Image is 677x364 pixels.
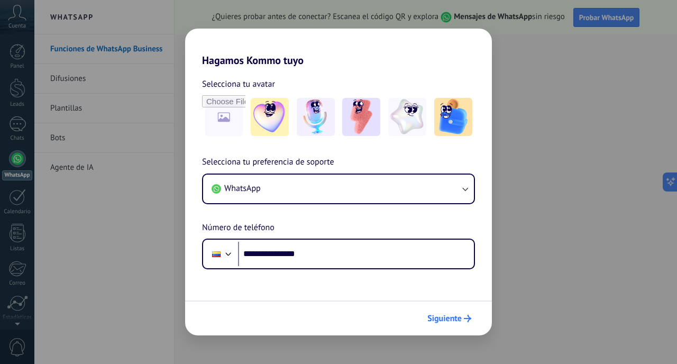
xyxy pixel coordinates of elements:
[203,175,474,203] button: WhatsApp
[206,243,226,265] div: Colombia: + 57
[388,98,426,136] img: -4.jpeg
[202,221,275,235] span: Número de teléfono
[224,183,261,194] span: WhatsApp
[202,77,275,91] span: Selecciona tu avatar
[251,98,289,136] img: -1.jpeg
[427,315,462,322] span: Siguiente
[434,98,472,136] img: -5.jpeg
[202,156,334,169] span: Selecciona tu preferencia de soporte
[185,29,492,67] h2: Hagamos Kommo tuyo
[297,98,335,136] img: -2.jpeg
[423,310,476,327] button: Siguiente
[342,98,380,136] img: -3.jpeg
